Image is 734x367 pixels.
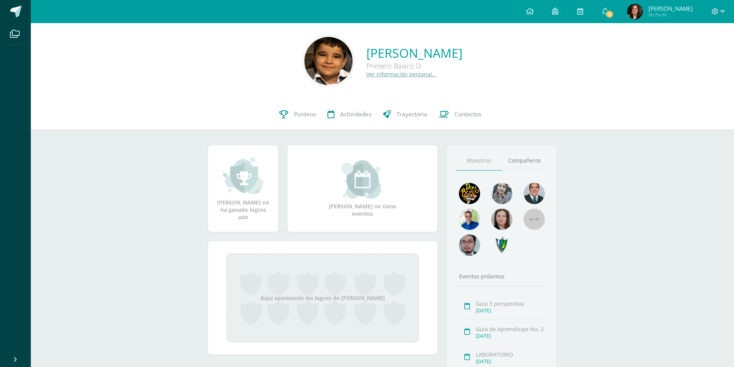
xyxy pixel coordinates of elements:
div: Primero Básico D [366,61,462,70]
a: Punteos [274,99,322,130]
div: [DATE] [476,333,545,339]
img: achievement_small.png [222,156,264,195]
a: Actividades [322,99,377,130]
div: Guia 3 perspectiva [476,300,545,307]
img: eec80b72a0218df6e1b0c014193c2b59.png [524,183,545,204]
a: Trayectoria [377,99,433,130]
div: [PERSON_NAME] no tiene eventos [324,160,401,217]
img: 67c3d6f6ad1c930a517675cdc903f95f.png [491,209,512,230]
a: Contactos [433,99,487,130]
img: event_small.png [341,160,383,199]
span: Contactos [454,110,481,118]
div: Aquí aparecerán los logros de [PERSON_NAME] [227,253,419,342]
img: 3e69e0cebf8b5b6fa2272595f98badf8.png [304,37,353,85]
img: 10741f48bcca31577cbcd80b61dad2f3.png [459,209,480,230]
div: [DATE] [476,307,545,314]
img: 55x55 [524,209,545,230]
div: Guía de Aprendizaje No. 3 [476,325,545,333]
div: LABORATORIO [476,351,545,358]
span: [PERSON_NAME] [648,5,693,12]
img: 7cab5f6743d087d6deff47ee2e57ce0d.png [491,235,512,256]
a: Compañeros [502,151,547,171]
img: cd284c3a7e85c2d5ee4cb37640ef2605.png [627,4,643,19]
span: Actividades [340,110,371,118]
span: Punteos [294,110,316,118]
div: [DATE] [476,358,545,365]
img: 29fc2a48271e3f3676cb2cb292ff2552.png [459,183,480,204]
a: Maestros [456,151,502,171]
a: Ver información personal... [366,70,437,78]
div: [PERSON_NAME] no ha ganado logros aún [216,156,270,221]
img: 45bd7986b8947ad7e5894cbc9b781108.png [491,183,512,204]
span: Mi Perfil [648,12,693,18]
div: Eventos próximos [456,273,547,280]
span: Trayectoria [396,110,427,118]
span: 3 [605,10,614,18]
img: d0e54f245e8330cebada5b5b95708334.png [459,235,480,256]
a: [PERSON_NAME] [366,45,462,61]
